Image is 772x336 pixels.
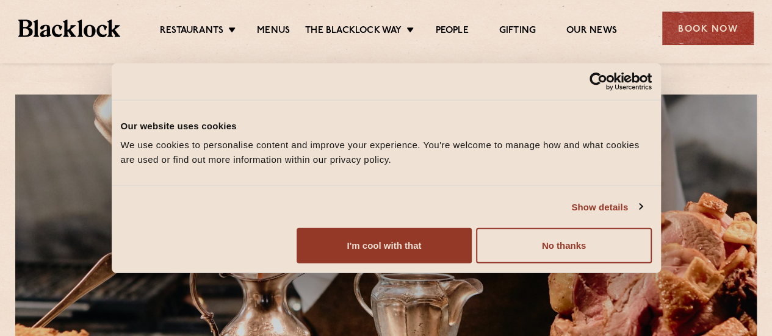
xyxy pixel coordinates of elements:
a: Menus [257,25,290,38]
a: Gifting [499,25,536,38]
a: Restaurants [160,25,223,38]
a: Usercentrics Cookiebot - opens in a new window [545,72,652,90]
div: Book Now [662,12,754,45]
a: Our News [566,25,617,38]
a: The Blacklock Way [305,25,402,38]
a: People [435,25,468,38]
div: We use cookies to personalise content and improve your experience. You're welcome to manage how a... [121,138,652,167]
button: I'm cool with that [297,228,472,263]
img: BL_Textured_Logo-footer-cropped.svg [18,20,120,37]
button: No thanks [476,228,651,263]
a: Show details [571,199,642,214]
div: Our website uses cookies [121,118,652,133]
